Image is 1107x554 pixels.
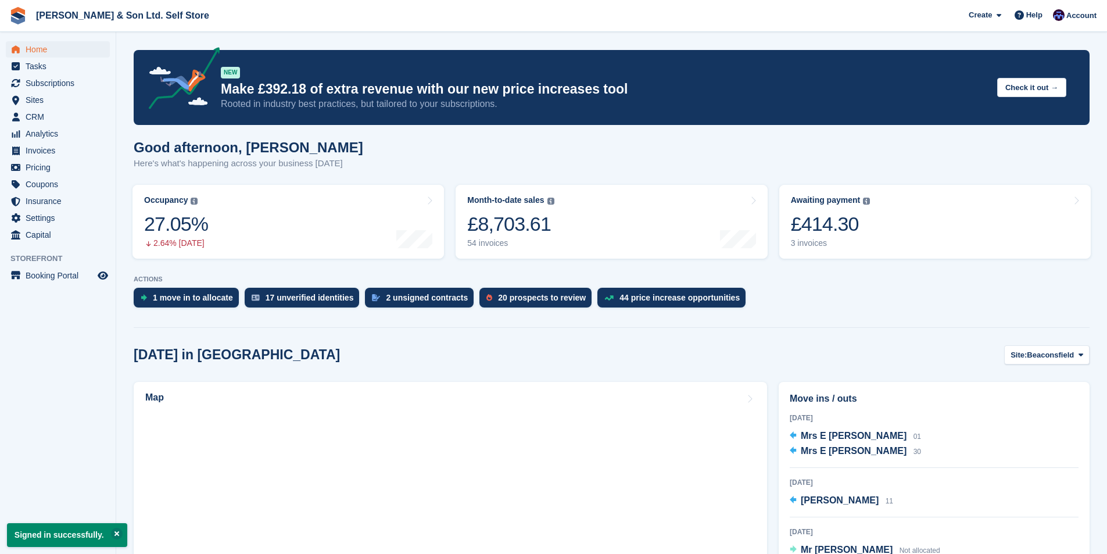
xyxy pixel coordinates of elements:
p: Signed in successfully. [7,523,127,547]
span: 30 [913,448,921,456]
span: Booking Portal [26,267,95,284]
img: price-adjustments-announcement-icon-8257ccfd72463d97f412b2fc003d46551f7dbcb40ab6d574587a9cd5c0d94... [139,47,220,113]
span: Mrs E [PERSON_NAME] [801,431,907,441]
a: menu [6,210,110,226]
a: 2 unsigned contracts [365,288,479,313]
p: Rooted in industry best practices, but tailored to your subscriptions. [221,98,988,110]
a: menu [6,176,110,192]
img: Josey Kitching [1053,9,1065,21]
a: 17 unverified identities [245,288,366,313]
div: 54 invoices [467,238,554,248]
p: Make £392.18 of extra revenue with our new price increases tool [221,81,988,98]
span: Mrs E [PERSON_NAME] [801,446,907,456]
div: 1 move in to allocate [153,293,233,302]
span: Site: [1011,349,1027,361]
div: £8,703.61 [467,212,554,236]
a: menu [6,109,110,125]
div: £414.30 [791,212,870,236]
img: icon-info-grey-7440780725fd019a000dd9b08b2336e03edf1995a4989e88bcd33f0948082b44.svg [191,198,198,205]
button: Check it out → [997,78,1066,97]
div: 17 unverified identities [266,293,354,302]
img: verify_identity-adf6edd0f0f0b5bbfe63781bf79b02c33cf7c696d77639b501bdc392416b5a36.svg [252,294,260,301]
a: menu [6,58,110,74]
a: 20 prospects to review [479,288,597,313]
div: [DATE] [790,413,1079,423]
img: icon-info-grey-7440780725fd019a000dd9b08b2336e03edf1995a4989e88bcd33f0948082b44.svg [863,198,870,205]
a: 44 price increase opportunities [597,288,751,313]
img: prospect-51fa495bee0391a8d652442698ab0144808aea92771e9ea1ae160a38d050c398.svg [486,294,492,301]
span: Insurance [26,193,95,209]
img: stora-icon-8386f47178a22dfd0bd8f6a31ec36ba5ce8667c1dd55bd0f319d3a0aa187defe.svg [9,7,27,24]
span: Sites [26,92,95,108]
span: 11 [886,497,893,505]
div: NEW [221,67,240,78]
div: 2.64% [DATE] [144,238,208,248]
a: menu [6,193,110,209]
span: Pricing [26,159,95,176]
div: 20 prospects to review [498,293,586,302]
span: Capital [26,227,95,243]
span: Analytics [26,126,95,142]
a: Preview store [96,269,110,283]
span: Invoices [26,142,95,159]
div: [DATE] [790,527,1079,537]
span: Help [1026,9,1042,21]
a: Month-to-date sales £8,703.61 54 invoices [456,185,767,259]
a: 1 move in to allocate [134,288,245,313]
div: 3 invoices [791,238,870,248]
span: Subscriptions [26,75,95,91]
a: menu [6,159,110,176]
button: Site: Beaconsfield [1004,345,1090,364]
a: menu [6,227,110,243]
span: Create [969,9,992,21]
div: Occupancy [144,195,188,205]
div: Month-to-date sales [467,195,544,205]
h2: [DATE] in [GEOGRAPHIC_DATA] [134,347,340,363]
img: icon-info-grey-7440780725fd019a000dd9b08b2336e03edf1995a4989e88bcd33f0948082b44.svg [547,198,554,205]
a: Awaiting payment £414.30 3 invoices [779,185,1091,259]
span: 01 [913,433,921,441]
div: 27.05% [144,212,208,236]
img: contract_signature_icon-13c848040528278c33f63329250d36e43548de30e8caae1d1a13099fd9432cc5.svg [372,294,380,301]
p: Here's what's happening across your business [DATE] [134,157,363,170]
a: menu [6,267,110,284]
a: [PERSON_NAME] 11 [790,494,893,509]
a: menu [6,92,110,108]
span: CRM [26,109,95,125]
span: Beaconsfield [1027,349,1074,361]
a: Mrs E [PERSON_NAME] 01 [790,429,921,444]
a: [PERSON_NAME] & Son Ltd. Self Store [31,6,214,25]
img: price_increase_opportunities-93ffe204e8149a01c8c9dc8f82e8f89637d9d84a8eef4429ea346261dce0b2c0.svg [604,295,614,301]
h1: Good afternoon, [PERSON_NAME] [134,140,363,155]
p: ACTIONS [134,276,1090,283]
span: Coupons [26,176,95,192]
span: [PERSON_NAME] [801,495,879,505]
div: [DATE] [790,477,1079,488]
div: Awaiting payment [791,195,861,205]
a: menu [6,126,110,142]
span: Tasks [26,58,95,74]
span: Settings [26,210,95,226]
a: menu [6,142,110,159]
a: menu [6,75,110,91]
a: Mrs E [PERSON_NAME] 30 [790,444,921,459]
h2: Move ins / outs [790,392,1079,406]
img: move_ins_to_allocate_icon-fdf77a2bb77ea45bf5b3d319d69a93e2d87916cf1d5bf7949dd705db3b84f3ca.svg [141,294,147,301]
div: 44 price increase opportunities [619,293,740,302]
span: Storefront [10,253,116,265]
span: Account [1066,10,1097,22]
h2: Map [145,392,164,403]
a: Occupancy 27.05% 2.64% [DATE] [132,185,444,259]
span: Home [26,41,95,58]
a: menu [6,41,110,58]
div: 2 unsigned contracts [386,293,468,302]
